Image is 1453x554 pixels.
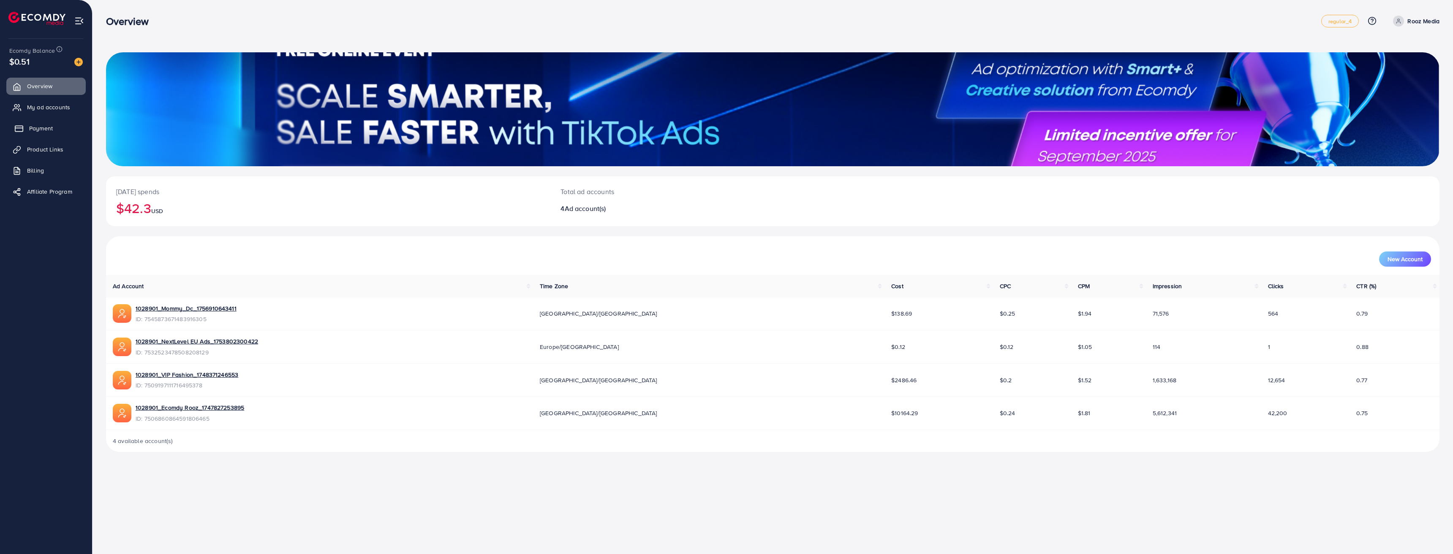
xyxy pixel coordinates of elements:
a: 1028901_Ecomdy Rooz_1747827253895 [136,403,244,412]
img: image [74,58,83,66]
span: [GEOGRAPHIC_DATA]/[GEOGRAPHIC_DATA] [540,409,657,417]
span: Ad Account [113,282,144,290]
a: Overview [6,78,86,95]
p: [DATE] spends [116,186,540,197]
span: $0.24 [1000,409,1015,417]
span: 1,633,168 [1153,376,1176,384]
a: regular_4 [1321,15,1359,27]
span: 71,576 [1153,309,1169,318]
h2: 4 [561,205,873,213]
span: 0.88 [1356,343,1369,351]
h3: Overview [106,15,155,27]
span: [GEOGRAPHIC_DATA]/[GEOGRAPHIC_DATA] [540,309,657,318]
span: ID: 7545873671483916305 [136,315,237,323]
span: CPM [1078,282,1090,290]
img: ic-ads-acc.e4c84228.svg [113,404,131,422]
span: $0.12 [891,343,905,351]
span: 0.77 [1356,376,1367,384]
span: ID: 7506860864591806465 [136,414,244,423]
span: $2486.46 [891,376,917,384]
a: My ad accounts [6,99,86,116]
span: $1.52 [1078,376,1092,384]
span: $10164.29 [891,409,918,417]
span: 0.75 [1356,409,1368,417]
span: Affiliate Program [27,187,72,196]
span: 0.79 [1356,309,1368,318]
a: 1028901_Mommy_Dc_1756910643411 [136,304,237,313]
span: 1 [1268,343,1270,351]
span: Product Links [27,145,63,154]
a: Billing [6,162,86,179]
span: 4 available account(s) [113,437,173,445]
span: $1.05 [1078,343,1092,351]
span: Ecomdy Balance [9,46,55,55]
span: regular_4 [1328,19,1352,24]
img: ic-ads-acc.e4c84228.svg [113,338,131,356]
a: Affiliate Program [6,183,86,200]
span: CPC [1000,282,1011,290]
span: 12,654 [1268,376,1285,384]
a: Product Links [6,141,86,158]
a: 1028901_NextLevel EU Ads_1753802300422 [136,337,258,346]
iframe: Chat [1417,516,1447,548]
span: Time Zone [540,282,568,290]
span: Cost [891,282,903,290]
span: $0.2 [1000,376,1012,384]
img: ic-ads-acc.e4c84228.svg [113,371,131,389]
span: $1.81 [1078,409,1091,417]
span: Billing [27,166,44,175]
span: CTR (%) [1356,282,1376,290]
span: USD [151,207,163,215]
span: 114 [1153,343,1160,351]
span: Ad account(s) [565,204,606,213]
span: 42,200 [1268,409,1287,417]
h2: $42.3 [116,200,540,216]
span: [GEOGRAPHIC_DATA]/[GEOGRAPHIC_DATA] [540,376,657,384]
span: $1.94 [1078,309,1092,318]
span: $0.12 [1000,343,1014,351]
span: New Account [1388,256,1423,262]
span: My ad accounts [27,103,70,111]
a: 1028901_VIP Fashion_1748371246553 [136,370,238,379]
span: Overview [27,82,52,90]
span: ID: 7509197111716495378 [136,381,238,389]
span: 5,612,341 [1153,409,1177,417]
img: menu [74,16,84,26]
span: ID: 7532523478508208129 [136,348,258,357]
span: Europe/[GEOGRAPHIC_DATA] [540,343,619,351]
img: ic-ads-acc.e4c84228.svg [113,304,131,323]
span: $138.69 [891,309,912,318]
p: Rooz Media [1407,16,1439,26]
span: $0.51 [9,55,30,68]
a: Rooz Media [1390,16,1439,27]
p: Total ad accounts [561,186,873,197]
span: Impression [1153,282,1182,290]
span: Clicks [1268,282,1284,290]
span: $0.25 [1000,309,1015,318]
button: New Account [1379,251,1431,267]
span: 564 [1268,309,1278,318]
img: logo [8,12,65,25]
span: Payment [29,124,53,132]
a: Payment [6,120,86,137]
